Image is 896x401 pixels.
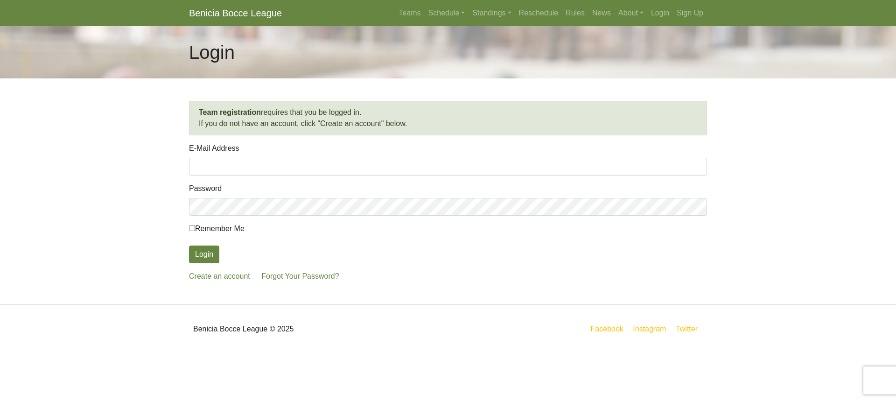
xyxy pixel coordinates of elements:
[631,323,668,335] a: Instagram
[425,4,469,22] a: Schedule
[395,4,424,22] a: Teams
[189,246,219,263] button: Login
[673,4,707,22] a: Sign Up
[615,4,647,22] a: About
[189,183,222,194] label: Password
[189,225,195,231] input: Remember Me
[515,4,562,22] a: Reschedule
[588,4,615,22] a: News
[647,4,673,22] a: Login
[189,41,235,63] h1: Login
[189,272,250,280] a: Create an account
[189,143,239,154] label: E-Mail Address
[674,323,705,335] a: Twitter
[189,223,245,234] label: Remember Me
[182,312,448,346] div: Benicia Bocce League © 2025
[199,108,261,116] strong: Team registration
[189,101,707,135] div: requires that you be logged in. If you do not have an account, click "Create an account" below.
[261,272,339,280] a: Forgot Your Password?
[189,4,282,22] a: Benicia Bocce League
[589,323,625,335] a: Facebook
[562,4,588,22] a: Rules
[469,4,515,22] a: Standings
